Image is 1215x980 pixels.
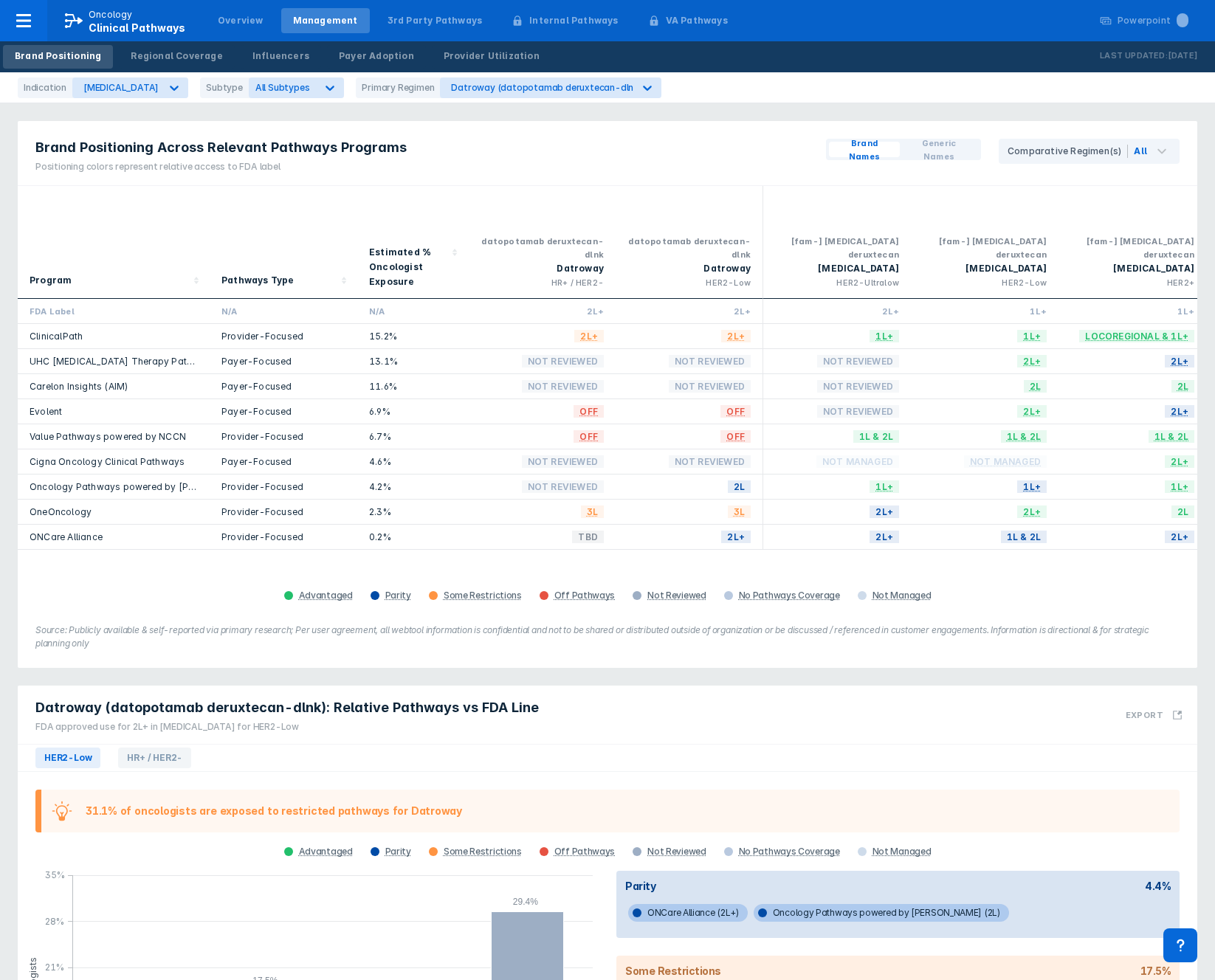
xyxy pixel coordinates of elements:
[30,431,186,442] a: Value Pathways powered by NCCN
[369,480,456,493] div: 4.2%
[513,897,538,907] tspan: 29.4%
[1168,49,1197,63] p: [DATE]
[89,21,185,34] span: Clinical Pathways
[900,142,978,157] button: Generic Names
[554,590,615,601] div: Off Pathways
[210,186,357,299] div: Sort
[625,965,721,977] div: Some Restrictions
[444,49,540,63] div: Provider Utilization
[775,305,899,317] div: 2L+
[627,261,751,276] div: Datroway
[221,273,295,288] div: Pathways Type
[1070,276,1194,289] div: HER2+
[221,430,345,443] div: Provider-Focused
[293,14,358,27] div: Management
[1017,353,1047,370] span: 2L+
[817,403,899,420] span: Not Reviewed
[666,14,728,27] div: VA Pathways
[581,503,604,520] span: 3L
[131,49,222,63] div: Regional Coverage
[739,846,840,857] div: No Pathways Coverage
[835,137,894,163] span: Brand Names
[35,720,539,734] div: FDA approved use for 2L+ in [MEDICAL_DATA] for HER2-Low
[739,590,840,601] div: No Pathways Coverage
[1149,428,1194,445] span: 1L & 2L
[35,748,100,768] span: HER2-Low
[30,481,254,492] a: Oncology Pathways powered by [PERSON_NAME]
[327,45,426,69] a: Payer Adoption
[572,528,604,545] span: TBD
[1118,14,1188,27] div: Powerpoint
[432,45,551,69] a: Provider Utilization
[221,380,345,393] div: Payer-Focused
[870,503,899,520] span: 2L+
[1134,145,1147,158] div: All
[30,381,128,392] a: Carelon Insights (AIM)
[30,331,83,342] a: ClinicalPath
[369,455,456,468] div: 4.6%
[369,305,456,317] div: N/A
[45,916,64,927] tspan: 28%
[369,531,456,543] div: 0.2%
[1165,453,1194,470] span: 2L+
[1171,378,1194,395] span: 2L
[906,137,972,163] span: Generic Names
[356,77,440,98] div: Primary Regimen
[923,276,1047,289] div: HER2-Low
[1079,328,1194,345] span: Locoregional & 1L+
[1001,528,1047,545] span: 1L & 2L
[1165,403,1194,420] span: 2L+
[480,261,604,276] div: Datroway
[444,590,522,601] div: Some Restrictions
[522,353,604,370] span: Not Reviewed
[775,235,899,261] div: [fam-] [MEDICAL_DATA] deruxtecan
[923,235,1047,261] div: [fam-] [MEDICAL_DATA] deruxtecan
[627,235,751,261] div: datopotamab deruxtecan-dlnk
[35,139,407,156] span: Brand Positioning Across Relevant Pathways Programs
[3,45,113,69] a: Brand Positioning
[221,405,345,418] div: Payer-Focused
[369,355,456,367] div: 13.1%
[1017,328,1047,345] span: 1L+
[720,428,751,445] span: OFF
[221,330,345,342] div: Provider-Focused
[369,330,456,342] div: 15.2%
[35,699,539,717] span: Datroway (datopotamab deruxtecan-dlnk): Relative Pathways vs FDA Line
[30,305,198,317] div: FDA Label
[30,456,185,467] a: Cigna Oncology Clinical Pathways
[480,276,604,289] div: HR+ / HER2-
[18,77,72,98] div: Indication
[1165,353,1194,370] span: 2L+
[628,904,748,922] span: ONCare Alliance (2L+)
[30,356,216,367] a: UHC [MEDICAL_DATA] Therapy Pathways
[1140,965,1171,977] div: 17.5%
[369,505,456,518] div: 2.3%
[964,453,1047,470] span: Not Managed
[86,805,462,817] div: 31.1% of oncologists are exposed to restricted pathways for Datroway
[1070,235,1194,261] div: [fam-] [MEDICAL_DATA] deruxtecan
[522,378,604,395] span: Not Reviewed
[816,453,899,470] span: Not Managed
[522,453,604,470] span: Not Reviewed
[83,82,159,93] div: [MEDICAL_DATA]
[522,478,604,495] span: Not Reviewed
[853,428,899,445] span: 1L & 2L
[728,503,751,520] span: 3L
[1070,261,1194,276] div: [MEDICAL_DATA]
[200,77,249,98] div: Subtype
[870,478,899,495] span: 1L+
[15,49,101,63] div: Brand Positioning
[574,403,604,420] span: OFF
[30,531,103,542] a: ONCare Alliance
[721,328,751,345] span: 2L+
[1100,49,1168,63] p: Last Updated:
[574,428,604,445] span: OFF
[1165,478,1194,495] span: 1L+
[1165,528,1194,545] span: 2L+
[299,590,353,601] div: Advantaged
[385,846,411,857] div: Parity
[221,480,345,493] div: Provider-Focused
[388,14,483,27] div: 3rd Party Pathways
[89,8,133,21] p: Oncology
[872,590,932,601] div: Not Managed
